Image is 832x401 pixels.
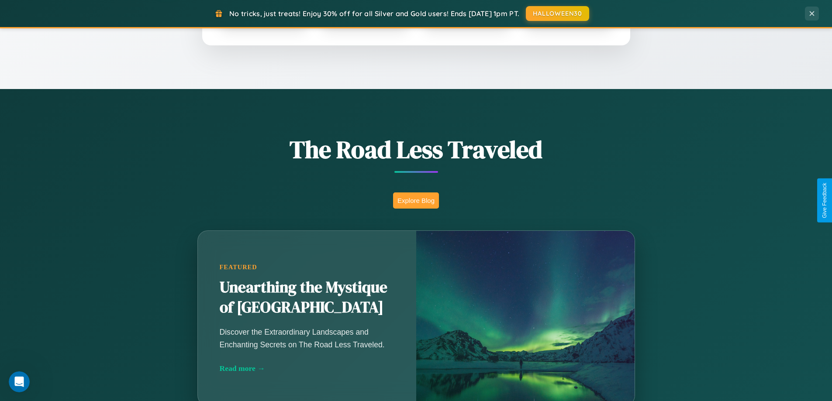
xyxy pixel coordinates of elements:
iframe: Intercom live chat [9,371,30,392]
button: Explore Blog [393,192,439,209]
p: Discover the Extraordinary Landscapes and Enchanting Secrets on The Road Less Traveled. [220,326,394,350]
div: Read more → [220,364,394,373]
h2: Unearthing the Mystique of [GEOGRAPHIC_DATA] [220,278,394,318]
div: Give Feedback [822,183,828,218]
span: No tricks, just treats! Enjoy 30% off for all Silver and Gold users! Ends [DATE] 1pm PT. [229,9,519,18]
button: HALLOWEEN30 [526,6,589,21]
div: Featured [220,264,394,271]
h1: The Road Less Traveled [154,133,678,166]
